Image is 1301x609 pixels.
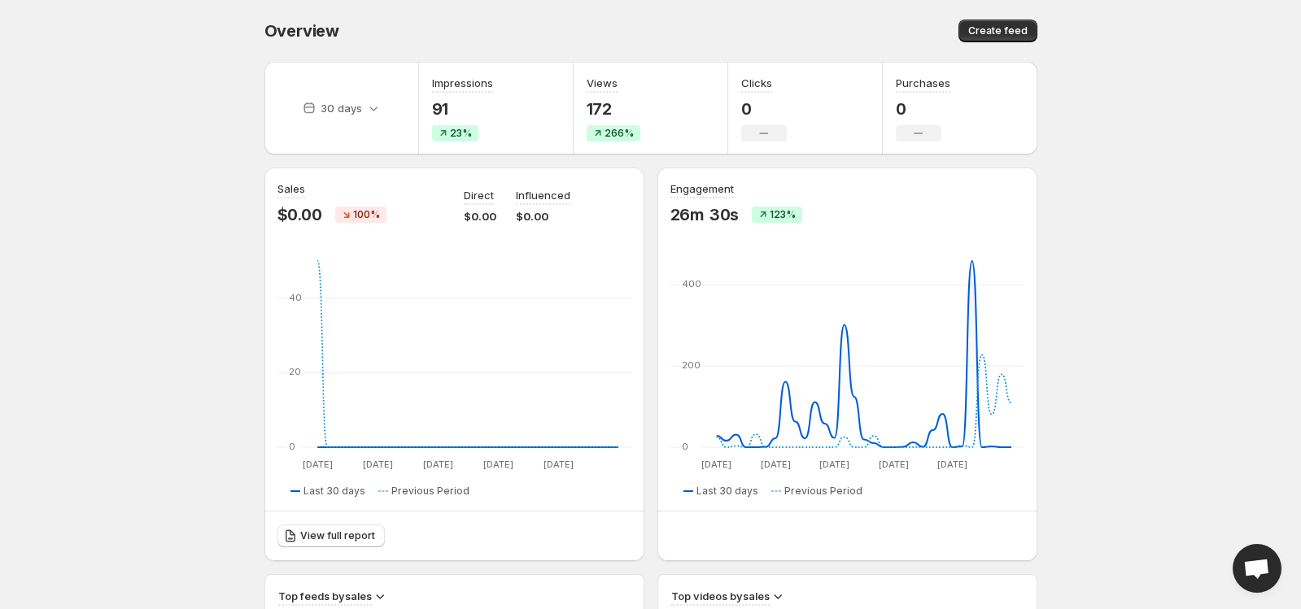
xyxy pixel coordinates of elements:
[605,127,634,140] span: 266%
[300,529,375,542] span: View full report
[321,100,362,116] p: 30 days
[896,99,950,119] p: 0
[682,441,688,452] text: 0
[277,181,305,197] h3: Sales
[464,208,496,224] p: $0.00
[303,485,365,498] span: Last 30 days
[277,205,322,224] p: $0.00
[432,99,493,119] p: 91
[760,459,790,470] text: [DATE]
[289,441,295,452] text: 0
[289,366,301,377] text: 20
[450,127,472,140] span: 23%
[482,459,513,470] text: [DATE]
[741,75,772,91] h3: Clicks
[277,524,385,547] a: View full report
[671,588,770,604] h3: Top videos by sales
[464,187,494,203] p: Direct
[770,208,796,221] span: 123%
[302,459,332,470] text: [DATE]
[587,75,618,91] h3: Views
[362,459,392,470] text: [DATE]
[422,459,452,470] text: [DATE]
[670,181,734,197] h3: Engagement
[819,459,849,470] text: [DATE]
[516,208,570,224] p: $0.00
[278,588,372,604] h3: Top feeds by sales
[682,359,701,371] text: 200
[696,485,758,498] span: Last 30 days
[968,24,1028,37] span: Create feed
[353,208,380,221] span: 100%
[1233,544,1281,593] div: Open chat
[937,459,967,470] text: [DATE]
[516,187,570,203] p: Influenced
[784,485,862,498] span: Previous Period
[701,459,731,470] text: [DATE]
[682,278,701,289] text: 400
[896,75,950,91] h3: Purchases
[264,21,339,41] span: Overview
[958,20,1037,42] button: Create feed
[670,205,740,224] p: 26m 30s
[432,75,493,91] h3: Impressions
[391,485,469,498] span: Previous Period
[741,99,787,119] p: 0
[543,459,573,470] text: [DATE]
[878,459,908,470] text: [DATE]
[289,292,302,303] text: 40
[587,99,640,119] p: 172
